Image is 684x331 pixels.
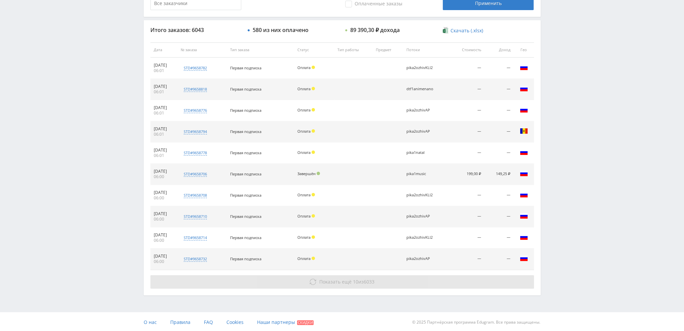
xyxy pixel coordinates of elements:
div: 06:00 [154,174,174,179]
div: 06:01 [154,153,174,158]
div: 06:00 [154,195,174,201]
div: 06:01 [154,110,174,116]
span: Первая подписка [230,214,261,219]
td: — [484,100,513,121]
div: 06:01 [154,89,174,95]
span: Первая подписка [230,129,261,134]
div: pika2ozhivKLI2 [406,193,436,197]
th: Тип работы [334,42,372,58]
td: — [449,185,485,206]
div: 06:00 [154,217,174,222]
div: pika2ozhivKLI2 [406,66,436,70]
td: — [449,206,485,227]
span: Наши партнеры [257,319,295,325]
div: std#9658776 [184,108,207,113]
th: Предмет [372,42,403,58]
td: — [484,206,513,227]
img: xlsx [443,27,448,34]
button: Показать ещё 10из6033 [150,275,534,289]
td: 149,25 ₽ [484,164,513,185]
div: [DATE] [154,63,174,68]
span: Холд [312,235,315,239]
th: № заказа [177,42,227,58]
span: Холд [312,193,315,196]
img: rus.png [520,85,528,93]
a: Скачать (.xlsx) [443,27,483,34]
th: Доход [484,42,513,58]
th: Потоки [403,42,449,58]
div: [DATE] [154,84,174,89]
img: mda.png [520,127,528,135]
span: Показать ещё [319,278,352,285]
td: — [484,185,513,206]
span: Скидки [297,320,314,325]
div: [DATE] [154,190,174,195]
div: pika2ozhivAP [406,214,436,219]
span: Оплата [297,107,311,112]
span: 6033 [364,278,374,285]
span: Холд [312,108,315,111]
span: Первая подписка [230,87,261,92]
div: [DATE] [154,254,174,259]
span: 10 [353,278,358,285]
td: — [449,58,485,79]
td: — [449,100,485,121]
span: Оплата [297,192,311,197]
span: Правила [170,319,190,325]
div: [DATE] [154,232,174,238]
img: rus.png [520,233,528,241]
div: [DATE] [154,105,174,110]
div: 06:00 [154,238,174,243]
span: Оплаченные заказы [345,1,402,7]
span: Скачать (.xlsx) [451,28,483,33]
span: О нас [144,319,157,325]
div: Итого заказов: 6043 [150,27,241,33]
td: — [484,227,513,249]
th: Гео [514,42,534,58]
td: — [484,58,513,79]
span: Первая подписка [230,235,261,240]
span: Холд [312,214,315,218]
div: std#9658778 [184,150,207,156]
td: — [484,79,513,100]
span: Холд [312,66,315,69]
span: Оплата [297,86,311,91]
div: [DATE] [154,126,174,132]
div: 06:01 [154,68,174,73]
div: std#9658710 [184,214,207,219]
span: Первая подписка [230,193,261,198]
span: Первая подписка [230,150,261,155]
span: Оплата [297,129,311,134]
div: std#9658794 [184,129,207,134]
div: std#9658708 [184,193,207,198]
span: Подтвержден [317,172,320,175]
span: FAQ [204,319,213,325]
div: std#9658818 [184,87,207,92]
div: [DATE] [154,147,174,153]
span: Оплата [297,256,311,261]
span: Первая подписка [230,171,261,176]
td: — [484,142,513,164]
span: Первая подписка [230,256,261,261]
span: Первая подписка [230,108,261,113]
span: из [319,278,374,285]
th: Тип заказа [227,42,294,58]
td: — [449,121,485,142]
td: — [449,142,485,164]
div: 89 390,30 ₽ дохода [350,27,400,33]
span: Cookies [226,319,244,325]
div: std#9658782 [184,65,207,71]
div: [DATE] [154,211,174,217]
span: Первая подписка [230,65,261,70]
td: — [449,227,485,249]
span: Холд [312,257,315,260]
span: Оплата [297,150,311,155]
span: Оплата [297,235,311,240]
img: rus.png [520,63,528,71]
div: std#9658706 [184,171,207,177]
div: pika2ozhivAP [406,108,436,112]
div: [DATE] [154,169,174,174]
div: dtf1animenano [406,87,436,91]
span: Оплата [297,65,311,70]
div: 580 из них оплачено [253,27,309,33]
